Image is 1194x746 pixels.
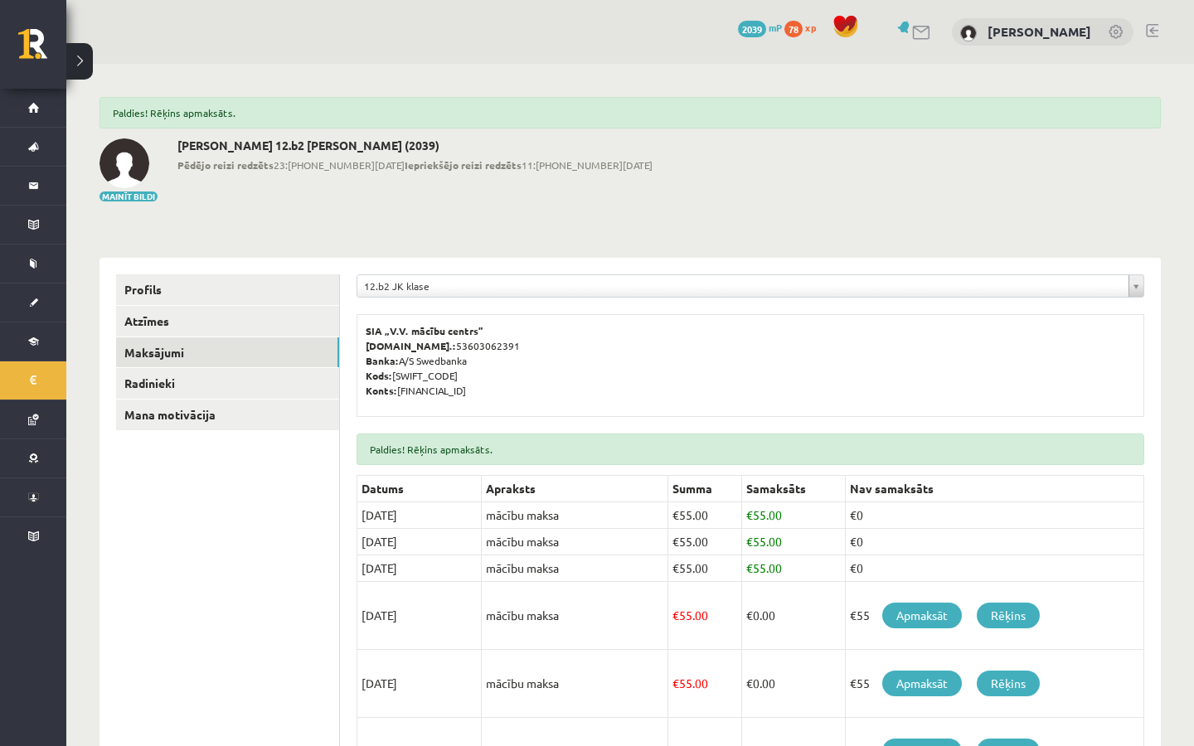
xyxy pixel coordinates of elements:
td: €55 [845,582,1143,650]
h2: [PERSON_NAME] 12.b2 [PERSON_NAME] (2039) [177,138,653,153]
span: € [746,676,753,690]
td: mācību maksa [482,529,668,555]
td: mācību maksa [482,502,668,529]
a: 2039 mP [738,21,782,34]
div: Paldies! Rēķins apmaksāts. [357,434,1144,465]
td: 0.00 [741,650,845,718]
th: Nav samaksāts [845,476,1143,502]
td: mācību maksa [482,582,668,650]
td: [DATE] [357,582,482,650]
td: [DATE] [357,529,482,555]
a: Mana motivācija [116,400,339,430]
td: 55.00 [741,555,845,582]
span: mP [769,21,782,34]
td: 55.00 [668,650,742,718]
td: [DATE] [357,555,482,582]
span: € [746,560,753,575]
a: Rēķins [977,671,1040,696]
b: Banka: [366,354,399,367]
td: 55.00 [668,529,742,555]
b: Pēdējo reizi redzēts [177,158,274,172]
a: Radinieki [116,368,339,399]
b: Konts: [366,384,397,397]
a: 78 xp [784,21,824,34]
td: 0.00 [741,582,845,650]
a: 12.b2 JK klase [357,275,1143,297]
td: €55 [845,650,1143,718]
a: Rēķins [977,603,1040,628]
a: [PERSON_NAME] [988,23,1091,40]
span: € [672,676,679,690]
span: € [746,534,753,549]
th: Datums [357,476,482,502]
th: Apraksts [482,476,668,502]
a: Atzīmes [116,306,339,337]
a: Apmaksāt [882,671,962,696]
a: Maksājumi [116,337,339,368]
a: Profils [116,274,339,305]
td: mācību maksa [482,555,668,582]
td: 55.00 [741,502,845,529]
img: Tīna Elizabete Klipa [960,25,977,41]
b: Iepriekšējo reizi redzēts [405,158,522,172]
button: Mainīt bildi [99,191,158,201]
td: [DATE] [357,650,482,718]
b: [DOMAIN_NAME].: [366,339,456,352]
b: Kods: [366,369,392,382]
td: €0 [845,555,1143,582]
b: SIA „V.V. mācību centrs” [366,324,484,337]
span: € [672,608,679,622]
td: €0 [845,502,1143,529]
span: € [672,507,679,522]
span: 2039 [738,21,766,37]
img: Tīna Elizabete Klipa [99,138,149,188]
div: Paldies! Rēķins apmaksāts. [99,97,1161,128]
td: mācību maksa [482,650,668,718]
span: € [672,534,679,549]
span: € [672,560,679,575]
td: 55.00 [668,502,742,529]
th: Summa [668,476,742,502]
td: [DATE] [357,502,482,529]
td: €0 [845,529,1143,555]
th: Samaksāts [741,476,845,502]
a: Apmaksāt [882,603,962,628]
p: 53603062391 A/S Swedbanka [SWIFT_CODE] [FINANCIAL_ID] [366,323,1135,398]
td: 55.00 [668,582,742,650]
span: 23:[PHONE_NUMBER][DATE] 11:[PHONE_NUMBER][DATE] [177,157,653,172]
span: € [746,608,753,622]
span: xp [805,21,816,34]
td: 55.00 [741,529,845,555]
a: Rīgas 1. Tālmācības vidusskola [18,29,66,70]
span: € [746,507,753,522]
span: 12.b2 JK klase [364,275,1122,297]
td: 55.00 [668,555,742,582]
span: 78 [784,21,803,37]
